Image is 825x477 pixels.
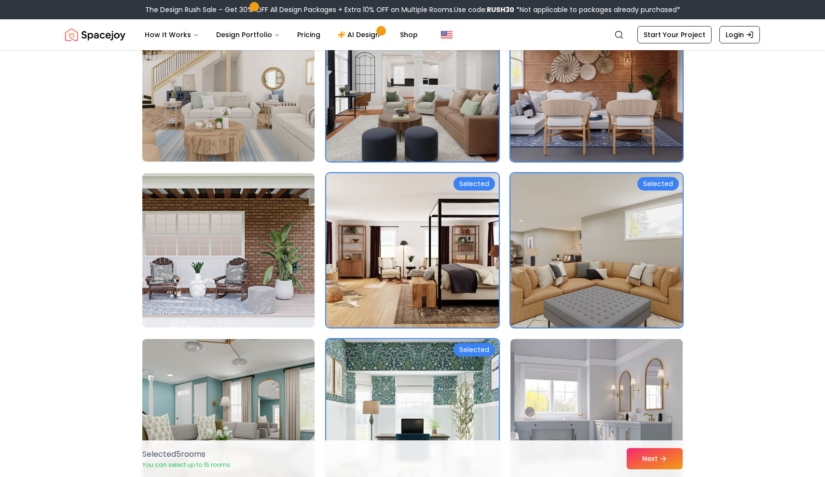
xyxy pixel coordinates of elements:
a: Login [719,26,760,43]
nav: Main [137,25,426,44]
img: Room room-1 [142,7,315,162]
img: Room room-6 [510,173,683,327]
nav: Global [65,19,760,50]
span: *Not applicable to packages already purchased* [514,5,680,14]
img: United States [441,29,453,41]
a: Shop [392,25,426,44]
span: Use code: [454,5,514,14]
img: Spacejoy Logo [65,25,125,44]
img: Room room-2 [326,7,498,162]
p: You can select up to 15 rooms [142,461,230,469]
div: The Design Rush Sale – Get 30% OFF All Design Packages + Extra 10% OFF on Multiple Rooms. [145,5,680,14]
a: Start Your Project [637,26,712,43]
a: Spacejoy [65,25,125,44]
b: RUSH30 [487,5,514,14]
div: Selected [637,177,679,191]
img: Room room-4 [142,173,315,327]
button: Design Portfolio [208,25,288,44]
img: Room room-5 [326,173,498,327]
p: Selected 5 room s [142,449,230,460]
div: Selected [454,177,495,191]
img: Room room-3 [510,7,683,162]
a: AI Design [330,25,390,44]
button: Next [627,448,683,469]
a: Pricing [289,25,328,44]
div: Selected [454,343,495,356]
button: How It Works [137,25,206,44]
